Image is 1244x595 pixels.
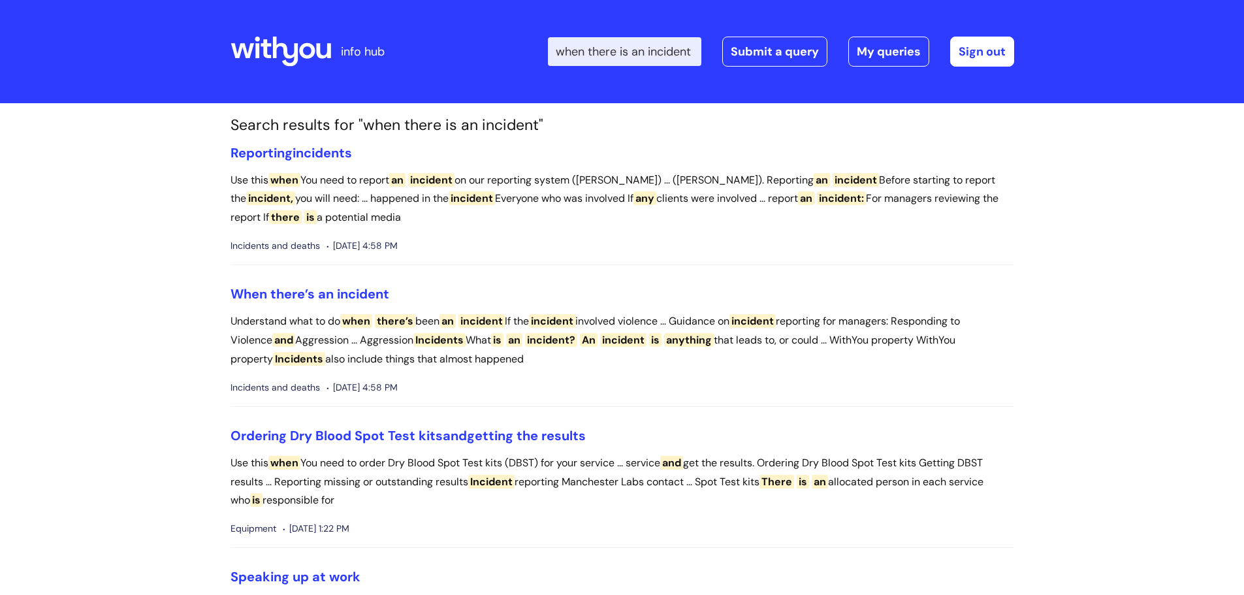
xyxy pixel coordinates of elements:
[633,191,656,205] span: any
[231,454,1014,510] p: Use this You need to order Dry Blood Spot Test kits (DBST) for your service ... service get the r...
[449,191,495,205] span: incident
[231,312,1014,368] p: Understand what to do been If the involved violence ... Guidance on reporting for managers: Respo...
[273,352,325,366] span: Incidents
[729,314,776,328] span: incident
[848,37,929,67] a: My queries
[759,475,794,489] span: There
[458,314,505,328] span: incident
[722,37,827,67] a: Submit a query
[408,173,455,187] span: incident
[525,333,577,347] span: incident?
[443,427,467,444] span: and
[529,314,575,328] span: incident
[293,144,352,161] span: incidents
[304,210,317,224] span: is
[833,173,879,187] span: incident
[389,173,406,187] span: an
[340,314,372,328] span: when
[817,191,866,205] span: incident:
[270,285,315,302] span: there’s
[548,37,701,66] input: Search
[268,173,300,187] span: when
[327,238,398,254] span: [DATE] 4:58 PM
[798,191,814,205] span: an
[246,191,295,205] span: incident,
[231,379,320,396] span: Incidents and deaths
[231,521,276,537] span: Equipment
[413,333,466,347] span: Incidents
[269,210,302,224] span: there
[272,333,295,347] span: and
[268,456,300,470] span: when
[664,333,714,347] span: anything
[231,568,360,585] a: Speaking up at work
[439,314,456,328] span: an
[812,475,828,489] span: an
[375,314,415,328] span: there’s
[231,144,352,161] a: Reportingincidents
[600,333,646,347] span: incident
[231,285,267,302] span: When
[797,475,809,489] span: is
[318,285,334,302] span: an
[337,285,389,302] span: incident
[491,333,503,347] span: is
[283,521,349,537] span: [DATE] 1:22 PM
[341,41,385,62] p: info hub
[231,285,389,302] a: When there’s an incident
[548,37,1014,67] div: | -
[506,333,522,347] span: an
[231,171,1014,227] p: Use this You need to report on our reporting system ([PERSON_NAME]) ... ([PERSON_NAME]). Reportin...
[580,333,598,347] span: An
[231,238,320,254] span: Incidents and deaths
[950,37,1014,67] a: Sign out
[327,379,398,396] span: [DATE] 4:58 PM
[660,456,683,470] span: and
[814,173,830,187] span: an
[649,333,662,347] span: is
[231,116,1014,135] h1: Search results for "when there is an incident"
[231,427,586,444] a: Ordering Dry Blood Spot Test kitsandgetting the results
[468,475,515,489] span: Incident
[250,493,263,507] span: is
